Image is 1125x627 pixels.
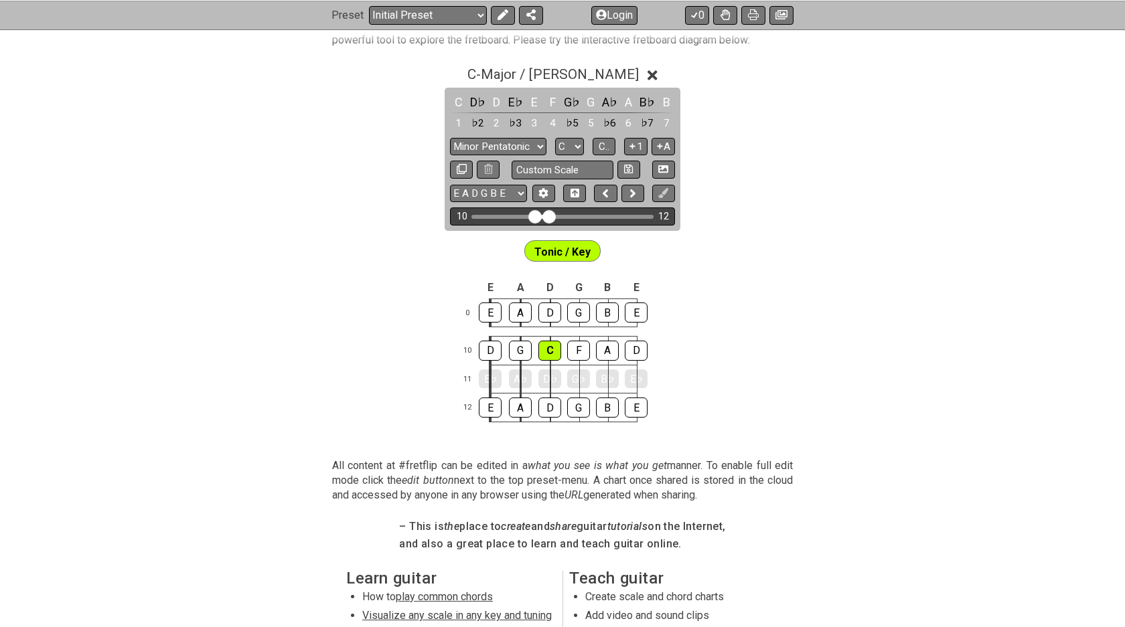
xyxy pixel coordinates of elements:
[450,207,675,226] div: Visible fret range
[617,161,640,179] button: Store user defined scale
[450,93,467,111] div: toggle pitch class
[479,341,502,361] div: D
[535,277,565,299] td: D
[652,185,675,203] button: First click edit preset to enable marker editing
[538,341,561,361] div: C
[526,93,543,111] div: toggle pitch class
[567,341,590,361] div: F
[601,93,619,111] div: toggle pitch class
[565,277,593,299] td: G
[458,298,490,327] td: 0
[331,9,364,21] span: Preset
[563,185,586,203] button: Toggle horizontal chord view
[479,302,502,323] div: E
[658,93,675,111] div: toggle pitch class
[507,93,524,111] div: toggle pitch class
[620,93,637,111] div: toggle pitch class
[596,369,619,388] div: B♭
[458,337,490,365] td: 10
[506,277,536,299] td: A
[534,242,591,262] span: First enable full edit mode to edit
[332,18,793,48] p: #fretflip is an online tool to easily create and share guitar fretboard charts, it also serves as...
[567,302,590,323] div: G
[402,474,453,486] em: edit button
[713,5,737,24] button: Toggle Dexterity for all fretkits
[519,5,543,24] button: Share Preset
[362,609,552,622] span: Visualize any scale in any key and tuning
[625,302,648,323] div: E
[477,161,500,179] button: Delete
[639,114,656,132] div: toggle scale degree
[457,211,467,222] div: 10
[596,341,619,361] div: A
[491,5,515,24] button: Edit Preset
[565,488,583,501] em: URL
[624,138,647,156] button: 1
[582,114,599,132] div: toggle scale degree
[538,369,561,388] div: D♭
[369,5,487,24] select: Preset
[596,397,619,418] div: B
[509,397,532,418] div: A
[332,458,793,503] p: All content at #fretflip can be edited in a manner. To enable full edit mode click the next to th...
[544,114,562,132] div: toggle scale degree
[538,397,561,418] div: D
[450,114,467,132] div: toggle scale degree
[569,571,779,586] h2: Teach guitar
[458,365,490,393] td: 11
[479,397,502,418] div: E
[685,5,709,24] button: 0
[555,138,584,156] select: Tonic/Root
[509,302,532,323] div: A
[591,5,637,24] button: Login
[501,520,530,533] em: create
[509,369,532,388] div: A♭
[399,519,725,534] h4: – This is place to and guitar on the Internet,
[567,369,590,388] div: G♭
[639,93,656,111] div: toggle pitch class
[594,185,617,203] button: Move left
[444,520,459,533] em: the
[596,302,619,323] div: B
[625,341,648,361] div: D
[526,114,543,132] div: toggle scale degree
[652,138,675,156] button: A
[479,369,502,388] div: E♭
[450,161,473,179] button: Copy
[585,608,776,627] li: Add video and sound clips
[563,93,581,111] div: toggle pitch class
[532,185,555,203] button: Edit Tuning
[399,537,725,551] h4: and also a great place to learn and teach guitar online.
[450,138,546,156] select: Scale
[507,114,524,132] div: toggle scale degree
[567,397,590,418] div: G
[593,277,622,299] td: B
[582,93,599,111] div: toggle pitch class
[658,211,669,222] div: 12
[599,141,609,153] span: C..
[469,114,486,132] div: toggle scale degree
[469,93,486,111] div: toggle pitch class
[467,66,639,82] span: C - Major / [PERSON_NAME]
[487,93,505,111] div: toggle pitch class
[625,397,648,418] div: E
[585,590,776,608] li: Create scale and chord charts
[528,459,668,472] em: what you see is what you get
[487,114,505,132] div: toggle scale degree
[622,277,651,299] td: E
[550,520,577,533] em: share
[563,114,581,132] div: toggle scale degree
[741,5,765,24] button: Print
[475,277,506,299] td: E
[652,161,675,179] button: Create Image
[769,5,794,24] button: Create image
[538,302,561,323] div: D
[544,93,562,111] div: toggle pitch class
[509,341,532,361] div: G
[601,114,619,132] div: toggle scale degree
[458,393,490,422] td: 12
[620,114,637,132] div: toggle scale degree
[621,185,644,203] button: Move right
[593,138,615,156] button: C..
[625,369,648,388] div: E♭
